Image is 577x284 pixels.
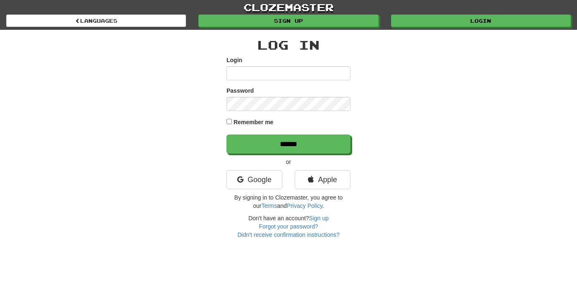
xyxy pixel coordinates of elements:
a: Languages [6,14,186,27]
h2: Log In [227,38,350,52]
a: Login [391,14,571,27]
a: Privacy Policy [287,202,322,209]
p: By signing in to Clozemaster, you agree to our and . [227,193,350,210]
label: Remember me [234,118,274,126]
p: or [227,158,350,166]
a: Didn't receive confirmation instructions? [237,231,339,238]
a: Forgot your password? [259,223,318,230]
a: Sign up [309,215,329,221]
a: Terms [261,202,277,209]
div: Don't have an account? [227,214,350,239]
label: Login [227,56,242,64]
label: Password [227,87,254,95]
a: Sign up [198,14,378,27]
a: Apple [295,170,350,189]
a: Google [227,170,282,189]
